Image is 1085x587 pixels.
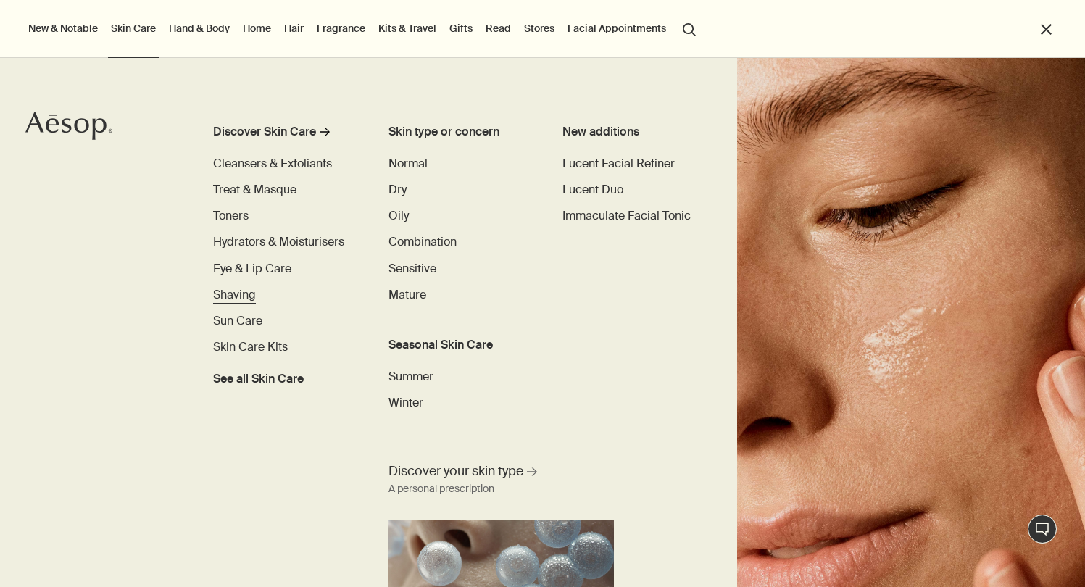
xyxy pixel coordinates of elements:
[1028,515,1057,544] button: Chat en direct
[562,123,704,141] div: New additions
[213,370,304,388] span: See all Skin Care
[166,19,233,38] a: Hand & Body
[521,19,557,38] button: Stores
[213,260,291,278] a: Eye & Lip Care
[213,233,344,251] a: Hydrators & Moisturisers
[388,207,409,225] a: Oily
[213,208,249,223] span: Toners
[388,208,409,223] span: Oily
[388,395,423,410] span: Winter
[213,155,332,172] a: Cleansers & Exfoliants
[213,313,262,328] span: Sun Care
[213,182,296,197] span: Treat & Masque
[483,19,514,38] a: Read
[213,261,291,276] span: Eye & Lip Care
[213,312,262,330] a: Sun Care
[1038,21,1055,38] button: Close the Menu
[388,336,530,354] h3: Seasonal Skin Care
[213,123,356,146] a: Discover Skin Care
[388,234,457,249] span: Combination
[388,233,457,251] a: Combination
[213,234,344,249] span: Hydrators & Moisturisers
[446,19,475,38] a: Gifts
[213,156,332,171] span: Cleansers & Exfoliants
[25,19,101,38] button: New & Notable
[213,339,288,354] span: Skin Care Kits
[388,182,407,197] span: Dry
[388,123,530,141] h3: Skin type or concern
[388,286,426,304] a: Mature
[314,19,368,38] a: Fragrance
[108,19,159,38] a: Skin Care
[388,260,436,278] a: Sensitive
[562,155,675,172] a: Lucent Facial Refiner
[388,462,523,480] span: Discover your skin type
[281,19,307,38] a: Hair
[388,181,407,199] a: Dry
[737,58,1085,587] img: Woman holding her face with her hands
[213,181,296,199] a: Treat & Masque
[388,480,494,498] div: A personal prescription
[213,365,304,388] a: See all Skin Care
[388,368,433,386] a: Summer
[562,181,623,199] a: Lucent Duo
[25,112,112,144] a: Aesop
[676,14,702,42] button: Open search
[388,156,428,171] span: Normal
[388,287,426,302] span: Mature
[388,394,423,412] a: Winter
[562,207,691,225] a: Immaculate Facial Tonic
[213,287,256,302] span: Shaving
[388,155,428,172] a: Normal
[25,112,112,141] svg: Aesop
[213,286,256,304] a: Shaving
[562,156,675,171] span: Lucent Facial Refiner
[213,123,316,141] div: Discover Skin Care
[375,19,439,38] a: Kits & Travel
[388,261,436,276] span: Sensitive
[213,207,249,225] a: Toners
[565,19,669,38] a: Facial Appointments
[562,182,623,197] span: Lucent Duo
[213,338,288,356] a: Skin Care Kits
[388,369,433,384] span: Summer
[562,208,691,223] span: Immaculate Facial Tonic
[240,19,274,38] a: Home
